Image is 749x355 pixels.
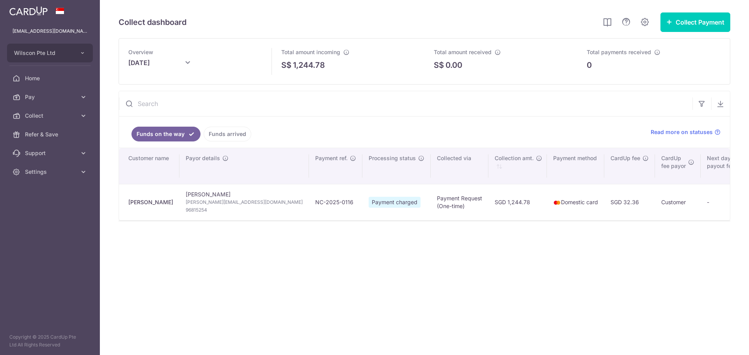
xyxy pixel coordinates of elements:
th: CardUp fee [604,148,655,184]
a: Funds on the way [131,127,201,141]
span: Total payments received [587,49,651,55]
img: CardUp [9,6,48,16]
input: Search [119,91,692,116]
span: Collection amt. [495,154,534,162]
p: [EMAIL_ADDRESS][DOMAIN_NAME] [12,27,87,35]
td: SGD 1,244.78 [488,184,547,220]
span: Refer & Save [25,131,76,138]
span: [PERSON_NAME][EMAIL_ADDRESS][DOMAIN_NAME] [186,198,303,206]
span: CardUp fee [611,154,640,162]
td: SGD 32.36 [604,184,655,220]
h5: Collect dashboard [119,16,186,28]
td: [PERSON_NAME] [179,184,309,220]
span: Read more on statuses [651,128,713,136]
span: Wilscon Pte Ltd [14,49,72,57]
span: S$ [434,59,444,71]
td: NC-2025-0116 [309,184,362,220]
p: 0 [587,59,592,71]
span: Support [25,149,76,157]
iframe: Opens a widget where you can find more information [699,332,741,351]
span: CardUp fee payor [661,154,686,170]
img: mastercard-sm-87a3fd1e0bddd137fecb07648320f44c262e2538e7db6024463105ddbc961eb2.png [553,199,561,207]
th: Collection amt. : activate to sort column ascending [488,148,547,184]
a: Funds arrived [204,127,251,141]
button: Wilscon Pte Ltd [7,44,93,62]
span: Total amount incoming [281,49,340,55]
td: Payment Request (One-time) [431,184,488,220]
span: Settings [25,168,76,176]
span: Payment ref. [315,154,348,162]
span: Collect [25,112,76,120]
th: Customer name [119,148,179,184]
span: Next day payout fee [707,154,735,170]
span: Payment charged [369,197,421,208]
th: CardUpfee payor [655,148,701,184]
a: Read more on statuses [651,128,721,136]
th: Collected via [431,148,488,184]
th: Payment ref. [309,148,362,184]
td: Domestic card [547,184,604,220]
td: Customer [655,184,701,220]
span: Pay [25,93,76,101]
span: Overview [128,49,153,55]
span: 96815254 [186,206,303,214]
th: Payor details [179,148,309,184]
span: Home [25,74,76,82]
span: S$ [281,59,291,71]
th: Payment method [547,148,604,184]
th: Processing status [362,148,431,184]
p: 0.00 [445,59,462,71]
span: Processing status [369,154,416,162]
button: Collect Payment [660,12,730,32]
div: [PERSON_NAME] [128,198,173,206]
span: Total amount received [434,49,492,55]
p: 1,244.78 [293,59,325,71]
span: Payor details [186,154,220,162]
